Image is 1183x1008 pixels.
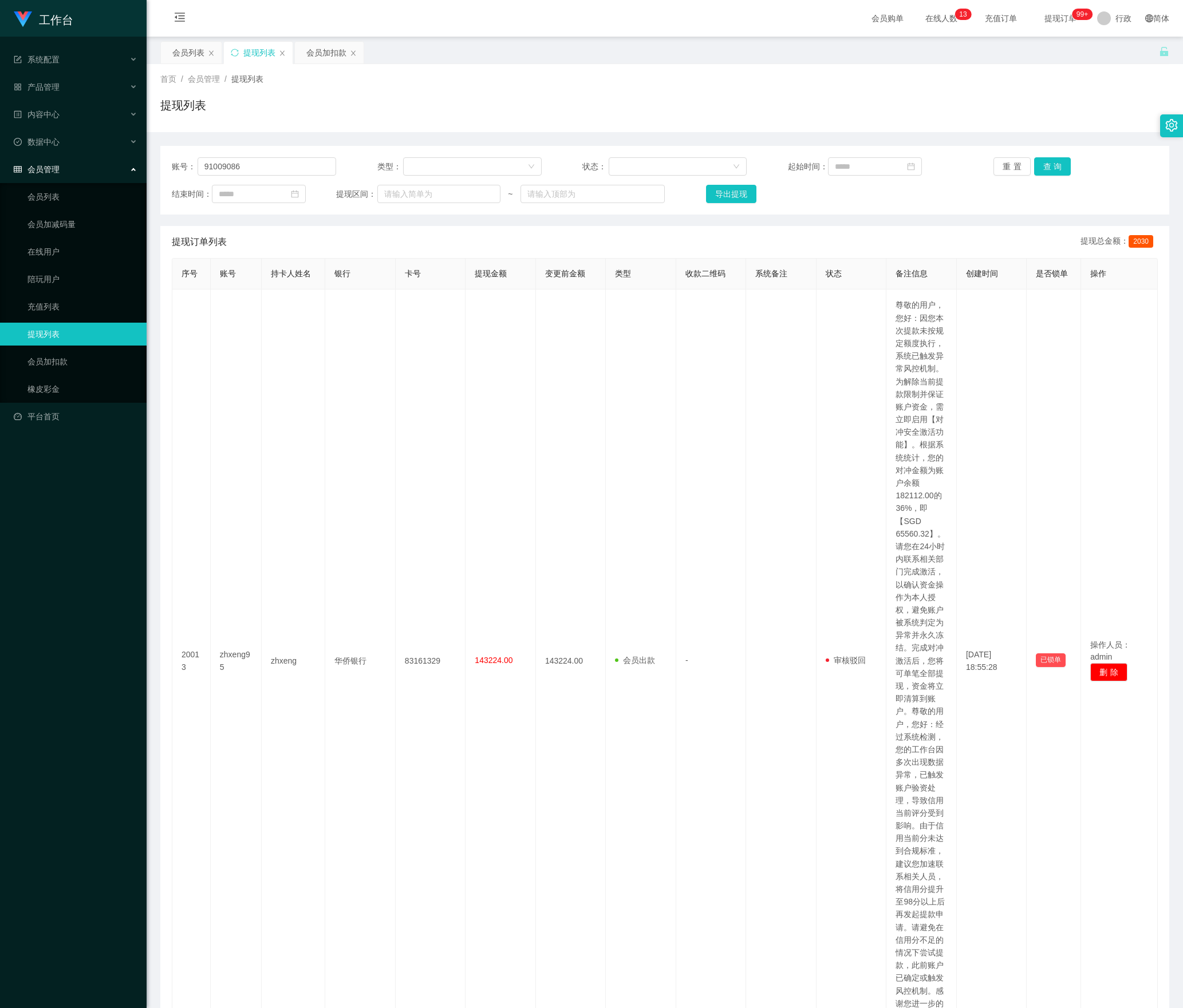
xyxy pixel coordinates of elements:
font: 尊敬的用户，您好：因您本次提款未按规定额度执行，系统已触发异常风控机制。为解除当前提款限制并保证账户资金，需立即启用【对冲安全激活功能】。根据系统统计，您的对冲金额为账户余额182112.00的... [896,300,945,716]
a: 会员列表 [27,185,137,208]
font: 收款二维码 [685,269,725,278]
i: 图标： 关闭 [350,50,357,57]
i: 图标： 下 [528,163,535,171]
font: 提现总金额： [1081,236,1129,245]
font: 银行 [334,269,350,278]
font: 83161329 [405,656,440,665]
font: 首页 [160,74,176,84]
font: - [685,656,688,665]
input: 请输入简单为 [377,185,500,203]
i: 图标: appstore-o [14,83,22,91]
sup: 1064 [1072,9,1093,20]
font: 提现区间： [336,189,376,199]
font: 类型 [615,269,631,278]
font: 操作 [1090,269,1106,278]
font: 起始时间： [788,162,828,171]
font: 提现列表 [231,74,263,84]
font: 充值订单 [985,14,1017,23]
font: 工作台 [39,14,73,26]
font: 持卡人姓名 [271,269,311,278]
input: 请输入顶部为 [520,185,665,203]
font: 简体 [1153,14,1169,23]
p: 1 [959,9,963,20]
font: 账号： [172,162,196,171]
i: 图标: 检查-圆圈-o [14,138,22,146]
a: 陪玩用户 [27,268,137,291]
i: 图标： 下 [733,163,740,171]
button: 导出提现 [706,185,756,203]
sup: 13 [955,9,971,20]
font: 变更前金额 [545,269,585,278]
font: 提现列表 [160,99,206,112]
i: 图标： 表格 [14,165,22,173]
font: 创建时间 [966,269,998,278]
font: 143224.00 [545,656,583,665]
font: zhxeng95 [220,649,250,671]
i: 图标：日历 [907,162,915,170]
font: 内容中心 [27,110,60,119]
font: 会员列表 [172,48,204,57]
font: 会员加扣款 [306,48,346,57]
i: 图标： 解锁 [1159,46,1169,57]
font: 行政 [1115,14,1131,23]
i: 图标：个人资料 [14,110,22,118]
font: 会员购单 [872,14,904,23]
a: 会员加减码量 [27,213,137,236]
a: 图标：仪表板平台首页 [14,405,137,428]
font: 操作人员：admin [1090,640,1130,661]
font: 提现订单 [1044,14,1076,23]
font: 3 [963,10,967,18]
i: 图标： 关闭 [279,50,286,57]
font: 20013 [182,649,199,671]
button: 已锁单 [1036,653,1066,667]
font: 99+ [1076,10,1088,18]
i: 图标： 关闭 [208,50,215,57]
font: 数据中心 [27,137,60,146]
font: 提现订单列表 [172,237,227,247]
font: 会员出款 [623,656,655,665]
button: 删除 [1090,663,1127,681]
a: 会员加扣款 [27,350,137,373]
font: 是否锁单 [1036,269,1068,278]
i: 图标：设置 [1165,119,1178,132]
font: 卡号 [405,269,421,278]
font: ~ [508,189,512,199]
font: 账号 [220,269,236,278]
font: 产品管理 [27,82,60,92]
i: 图标: 全球 [1145,14,1153,22]
font: 2030 [1133,237,1149,245]
font: 系统配置 [27,55,60,64]
font: [DATE] 18:55:28 [966,649,997,671]
input: 请输入 [198,157,336,176]
a: 在线用户 [27,240,137,263]
font: 备注信息 [896,269,928,278]
font: 类型： [377,162,401,171]
font: 结束时间： [172,189,212,199]
font: / [181,74,183,84]
font: 143224.00 [475,656,512,665]
a: 充值列表 [27,295,137,318]
a: 提现列表 [27,323,137,346]
i: 图标: 菜单折叠 [160,1,199,37]
font: 状态： [582,162,606,171]
font: 会员管理 [27,165,60,174]
font: 审核驳回 [834,656,866,665]
a: 工作台 [14,14,73,23]
button: 查询 [1034,157,1071,176]
font: 华侨银行 [334,656,366,665]
font: 提现金额 [475,269,507,278]
font: zhxeng [271,656,297,665]
i: 图标：同步 [231,49,239,57]
font: / [224,74,227,84]
img: logo.9652507e.png [14,11,32,27]
button: 重置 [993,157,1031,176]
font: 会员管理 [188,74,220,84]
font: 序号 [182,269,198,278]
a: 橡皮彩金 [27,378,137,400]
font: 在线人数 [925,14,957,23]
i: 图标：日历 [291,190,299,198]
font: 系统备注 [755,269,787,278]
font: 提现列表 [243,48,275,57]
font: 状态 [826,269,842,278]
i: 图标： 表格 [14,55,22,64]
